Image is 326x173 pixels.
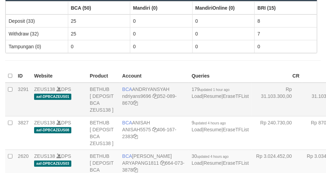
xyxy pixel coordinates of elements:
span: 30 [192,153,228,159]
td: 0 [130,14,193,28]
th: Group: activate to sort column ascending [6,1,68,14]
td: Rp 31.103.300,00 [252,83,302,116]
th: Group: activate to sort column ascending [68,1,130,14]
a: Load [192,160,202,166]
th: Account [120,70,189,83]
th: ID [15,70,31,83]
span: updated 4 hours ago [197,155,229,159]
th: Group: activate to sort column ascending [130,1,193,14]
td: 3291 [15,83,31,116]
td: ANDRIYANSYAH 352-089-8670 [120,83,189,116]
span: aaf-DPBCAZEUS01 [34,94,71,100]
a: Resume [204,160,222,166]
td: DPS [31,116,87,150]
td: 0 [130,27,193,40]
td: 8 [255,14,317,28]
span: updated 4 hours ago [194,121,226,125]
td: Deposit (33) [6,14,68,28]
a: Copy ANISAH5575 to clipboard [152,127,157,132]
a: Load [192,127,202,132]
span: 9 [192,120,226,125]
td: 7 [255,27,317,40]
td: BETHUB [ DEPOSIT BCA ZEUS138 ] [87,83,120,116]
span: | | [192,120,249,132]
th: Product [87,70,120,83]
a: ZEUS138 [34,86,55,92]
th: Group: activate to sort column ascending [255,1,317,14]
a: ARYAPANG1811 [122,160,159,166]
a: Copy 6640733878 to clipboard [133,167,138,173]
a: Copy 4061672383 to clipboard [133,134,138,139]
span: | | [192,86,249,99]
a: Resume [204,93,222,99]
a: ZEUS138 [34,153,55,159]
td: BETHUB [ DEPOSIT BCA ZEUS138 ] [87,116,120,150]
a: ndriyans9696 [122,93,151,99]
td: Withdraw (32) [6,27,68,40]
span: updated 1 hour ago [200,88,230,92]
span: aaf-DPBCAZEUS08 [34,127,71,133]
span: 179 [192,86,230,92]
a: EraseTFList [223,160,249,166]
span: | | [192,153,249,166]
a: ZEUS138 [34,120,55,125]
td: Tampungan (0) [6,40,68,53]
td: 0 [68,40,130,53]
td: 0 [255,40,317,53]
th: CR [252,70,302,83]
th: Website [31,70,87,83]
a: EraseTFList [223,93,249,99]
th: Group: activate to sort column ascending [192,1,255,14]
td: ANISAH 406-167-2383 [120,116,189,150]
span: BCA [122,120,132,125]
td: 0 [130,40,193,53]
a: Copy ndriyans9696 to clipboard [153,93,157,99]
td: 0 [192,40,255,53]
a: Copy 3520898670 to clipboard [133,100,138,106]
td: 0 [192,27,255,40]
span: BCA [122,153,132,159]
th: Queries [189,70,252,83]
td: 3827 [15,116,31,150]
span: aaf-DPBCAZEUS03 [34,161,71,166]
td: 25 [68,27,130,40]
a: Resume [204,127,222,132]
a: Load [192,93,202,99]
td: Rp 240.730,00 [252,116,302,150]
td: 25 [68,14,130,28]
td: 0 [192,14,255,28]
a: ANISAH5575 [122,127,151,132]
a: EraseTFList [223,127,249,132]
td: DPS [31,83,87,116]
a: Copy ARYAPANG1811 to clipboard [160,160,165,166]
span: BCA [122,86,132,92]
